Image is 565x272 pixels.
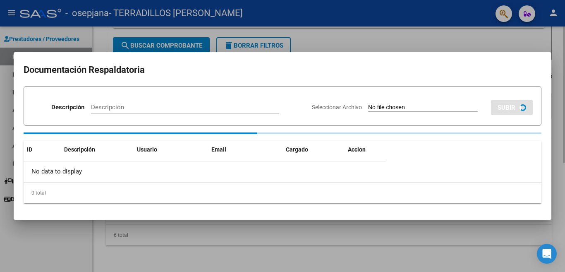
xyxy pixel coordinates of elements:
span: Accion [348,146,366,153]
div: Open Intercom Messenger [537,244,557,264]
div: No data to display [24,161,386,182]
datatable-header-cell: Email [208,141,282,159]
button: SUBIR [491,100,533,115]
span: Cargado [286,146,308,153]
span: Seleccionar Archivo [312,104,362,111]
span: Email [211,146,226,153]
h2: Documentación Respaldatoria [24,62,541,78]
datatable-header-cell: Accion [345,141,386,159]
span: ID [27,146,32,153]
div: 0 total [24,183,541,203]
span: Usuario [137,146,157,153]
span: Descripción [64,146,95,153]
datatable-header-cell: Usuario [134,141,208,159]
datatable-header-cell: Cargado [282,141,345,159]
datatable-header-cell: ID [24,141,61,159]
span: SUBIR [498,104,515,111]
p: Descripción [51,103,84,112]
datatable-header-cell: Descripción [61,141,134,159]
